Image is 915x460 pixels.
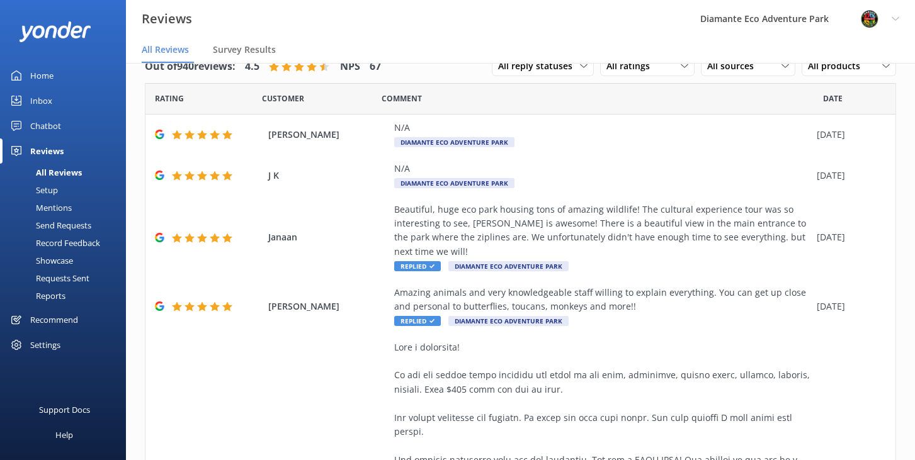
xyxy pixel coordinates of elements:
[8,287,65,305] div: Reports
[8,164,126,181] a: All Reviews
[30,113,61,138] div: Chatbot
[268,300,388,313] span: [PERSON_NAME]
[817,230,880,244] div: [DATE]
[8,216,91,234] div: Send Requests
[268,169,388,182] span: J K
[8,216,126,234] a: Send Requests
[19,21,91,42] img: yonder-white-logo.png
[142,9,192,29] h3: Reviews
[213,43,276,56] span: Survey Results
[382,93,422,104] span: Question
[8,199,126,216] a: Mentions
[8,181,126,199] a: Setup
[498,59,580,73] span: All reply statuses
[394,316,441,326] span: Replied
[8,164,82,181] div: All Reviews
[707,59,761,73] span: All sources
[8,252,126,269] a: Showcase
[823,93,843,104] span: Date
[55,422,73,447] div: Help
[394,121,810,135] div: N/A
[145,59,236,75] h4: Out of 940 reviews:
[394,203,810,259] div: Beautiful, huge eco park housing tons of amazing wildlife! The cultural experience tour was so in...
[8,234,100,252] div: Record Feedback
[394,261,441,271] span: Replied
[268,230,388,244] span: Janaan
[8,181,58,199] div: Setup
[394,137,514,147] span: Diamante Eco Adventure Park
[394,178,514,188] span: Diamante Eco Adventure Park
[340,59,360,75] h4: NPS
[448,316,569,326] span: Diamante Eco Adventure Park
[268,128,388,142] span: [PERSON_NAME]
[606,59,657,73] span: All ratings
[30,63,54,88] div: Home
[817,300,880,313] div: [DATE]
[808,59,868,73] span: All products
[8,269,126,287] a: Requests Sent
[448,261,569,271] span: Diamante Eco Adventure Park
[860,9,879,28] img: 831-1756915225.png
[245,59,259,75] h4: 4.5
[370,59,381,75] h4: 67
[30,332,60,357] div: Settings
[394,162,810,176] div: N/A
[8,199,72,216] div: Mentions
[155,93,184,104] span: Date
[262,93,304,104] span: Date
[30,138,64,164] div: Reviews
[142,43,189,56] span: All Reviews
[39,397,90,422] div: Support Docs
[394,286,810,314] div: Amazing animals and very knowledgeable staff willing to explain everything. You can get up close ...
[8,234,126,252] a: Record Feedback
[30,88,52,113] div: Inbox
[30,307,78,332] div: Recommend
[8,252,73,269] div: Showcase
[817,169,880,182] div: [DATE]
[817,128,880,142] div: [DATE]
[8,269,89,287] div: Requests Sent
[8,287,126,305] a: Reports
